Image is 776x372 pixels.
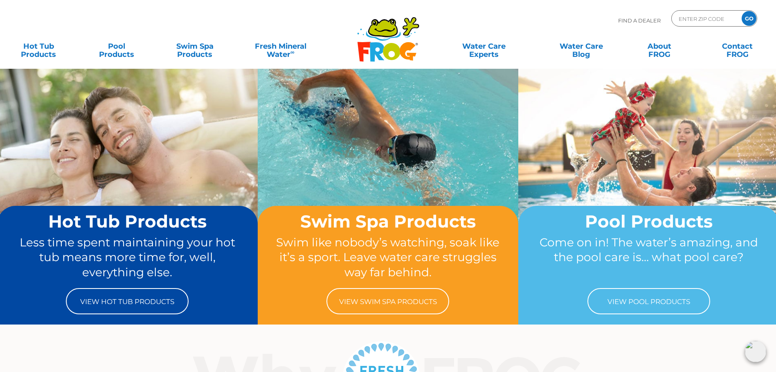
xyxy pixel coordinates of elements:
a: View Pool Products [587,288,710,314]
input: GO [742,11,756,26]
img: openIcon [745,341,766,362]
h2: Swim Spa Products [273,212,503,231]
a: View Hot Tub Products [66,288,189,314]
h2: Pool Products [534,212,763,231]
img: home-banner-swim-spa-short [258,68,518,263]
a: View Swim Spa Products [326,288,449,314]
p: Less time spent maintaining your hot tub means more time for, well, everything else. [13,235,242,280]
p: Find A Dealer [618,10,661,31]
a: AboutFROG [629,38,690,54]
a: Fresh MineralWater∞ [243,38,319,54]
sup: ∞ [290,49,295,55]
a: Water CareBlog [551,38,612,54]
a: ContactFROG [707,38,768,54]
a: PoolProducts [86,38,147,54]
p: Come on in! The water’s amazing, and the pool care is… what pool care? [534,235,763,280]
a: Water CareExperts [435,38,533,54]
a: Hot TubProducts [8,38,69,54]
p: Swim like nobody’s watching, soak like it’s a sport. Leave water care struggles way far behind. [273,235,503,280]
h2: Hot Tub Products [13,212,242,231]
input: Zip Code Form [678,13,733,25]
a: Swim SpaProducts [164,38,225,54]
